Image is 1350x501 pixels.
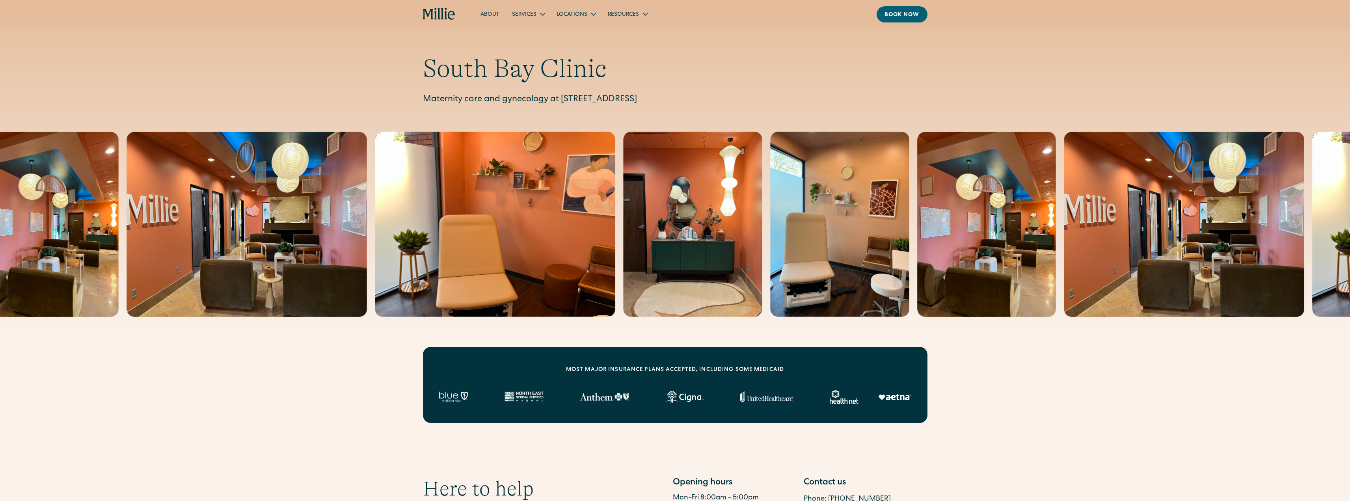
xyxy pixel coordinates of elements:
img: Blue California logo [439,391,468,402]
div: Resources [601,7,653,20]
div: Resources [608,11,639,19]
a: Book now [877,6,927,22]
div: Services [512,11,536,19]
img: North East Medical Services logo [504,391,544,402]
div: Opening hours [673,477,797,490]
p: Maternity care and gynecology at [STREET_ADDRESS] [423,93,927,106]
div: Contact us [804,477,927,490]
a: home [423,8,456,20]
div: Locations [557,11,587,19]
img: Anthem Logo [580,393,629,401]
h2: Here to help [423,477,534,501]
img: Healthnet logo [830,390,859,404]
div: MOST MAJOR INSURANCE PLANS ACCEPTED, INCLUDING some MEDICAID [566,366,784,374]
a: About [474,7,506,20]
div: Locations [551,7,601,20]
img: Cigna logo [665,391,704,403]
div: Services [506,7,551,20]
img: United Healthcare logo [740,391,793,402]
div: Book now [884,11,920,19]
h1: South Bay Clinic [423,54,927,84]
img: Aetna logo [878,394,911,400]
